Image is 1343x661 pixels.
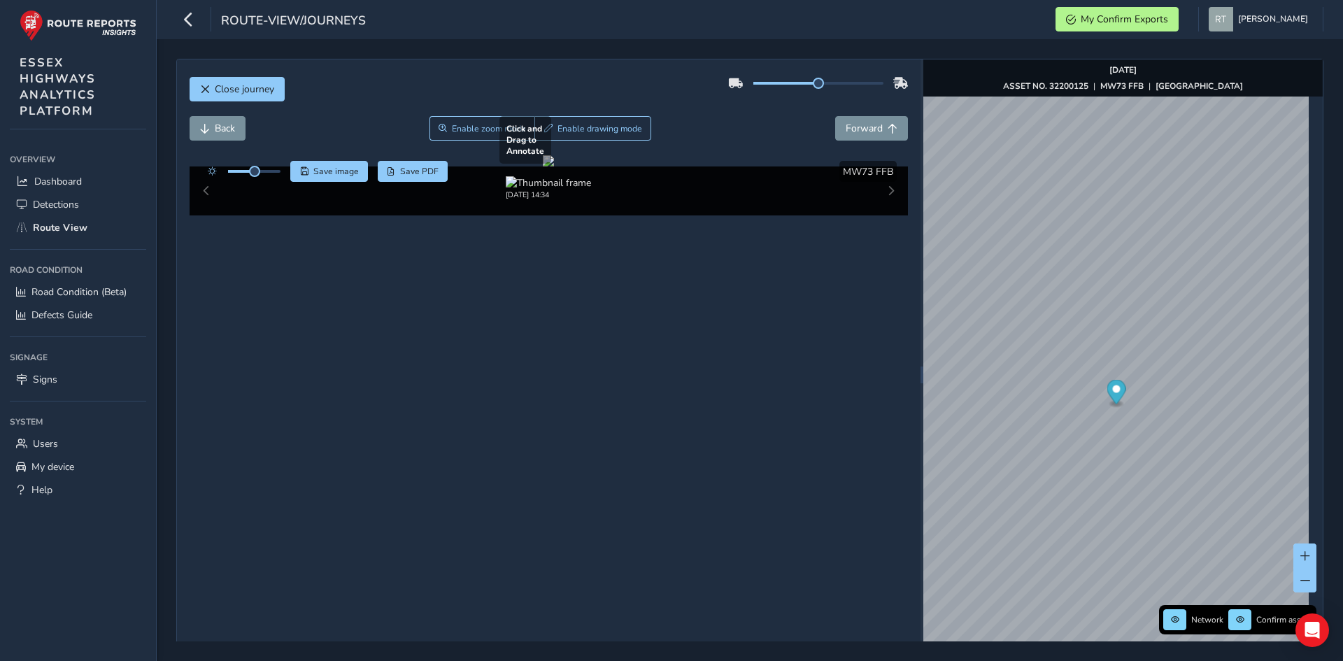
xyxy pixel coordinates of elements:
[20,10,136,41] img: rr logo
[33,198,79,211] span: Detections
[221,12,366,31] span: route-view/journeys
[215,122,235,135] span: Back
[843,165,893,178] span: MW73 FFB
[10,304,146,327] a: Defects Guide
[10,260,146,280] div: Road Condition
[10,478,146,502] a: Help
[31,285,127,299] span: Road Condition (Beta)
[1256,614,1312,625] span: Confirm assets
[429,116,535,141] button: Zoom
[1238,7,1308,31] span: [PERSON_NAME]
[10,347,146,368] div: Signage
[452,123,526,134] span: Enable zoom mode
[835,116,908,141] button: Forward
[1081,13,1168,26] span: My Confirm Exports
[290,161,368,182] button: Save
[1295,613,1329,647] div: Open Intercom Messenger
[506,190,591,200] div: [DATE] 14:34
[1056,7,1179,31] button: My Confirm Exports
[10,216,146,239] a: Route View
[557,123,642,134] span: Enable drawing mode
[33,373,57,386] span: Signs
[400,166,439,177] span: Save PDF
[33,437,58,450] span: Users
[846,122,883,135] span: Forward
[31,483,52,497] span: Help
[20,55,96,119] span: ESSEX HIGHWAYS ANALYTICS PLATFORM
[1209,7,1313,31] button: [PERSON_NAME]
[10,170,146,193] a: Dashboard
[506,176,591,190] img: Thumbnail frame
[10,193,146,216] a: Detections
[215,83,274,96] span: Close journey
[10,432,146,455] a: Users
[1156,80,1243,92] strong: [GEOGRAPHIC_DATA]
[10,455,146,478] a: My device
[31,308,92,322] span: Defects Guide
[1107,380,1125,408] div: Map marker
[1209,7,1233,31] img: diamond-layout
[33,221,87,234] span: Route View
[10,368,146,391] a: Signs
[378,161,448,182] button: PDF
[190,77,285,101] button: Close journey
[1003,80,1243,92] div: | |
[1191,614,1223,625] span: Network
[313,166,359,177] span: Save image
[10,149,146,170] div: Overview
[534,116,651,141] button: Draw
[34,175,82,188] span: Dashboard
[10,411,146,432] div: System
[1100,80,1144,92] strong: MW73 FFB
[10,280,146,304] a: Road Condition (Beta)
[190,116,246,141] button: Back
[1003,80,1088,92] strong: ASSET NO. 32200125
[31,460,74,474] span: My device
[1109,64,1137,76] strong: [DATE]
